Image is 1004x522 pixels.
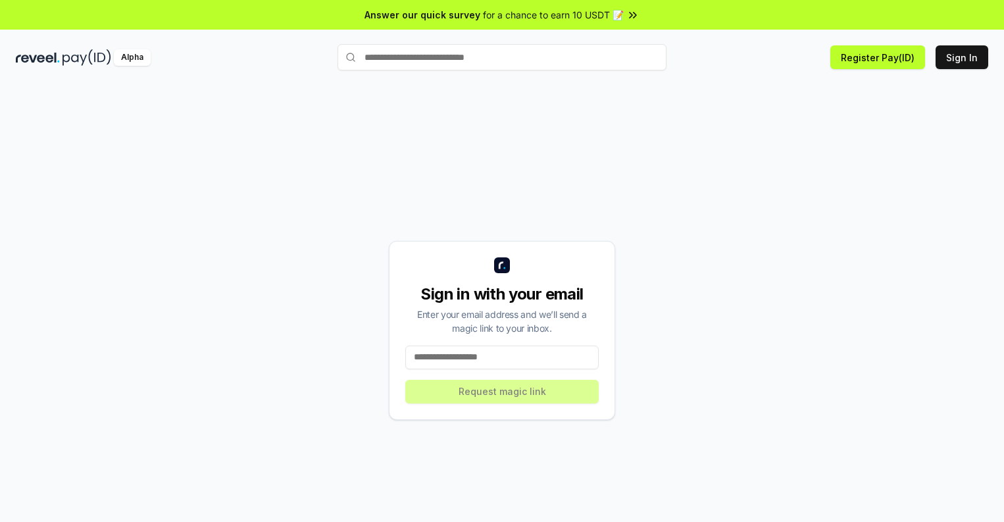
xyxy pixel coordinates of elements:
div: Sign in with your email [405,284,599,305]
div: Alpha [114,49,151,66]
div: Enter your email address and we’ll send a magic link to your inbox. [405,307,599,335]
img: reveel_dark [16,49,60,66]
span: for a chance to earn 10 USDT 📝 [483,8,624,22]
span: Answer our quick survey [364,8,480,22]
img: logo_small [494,257,510,273]
button: Sign In [936,45,988,69]
button: Register Pay(ID) [830,45,925,69]
img: pay_id [63,49,111,66]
